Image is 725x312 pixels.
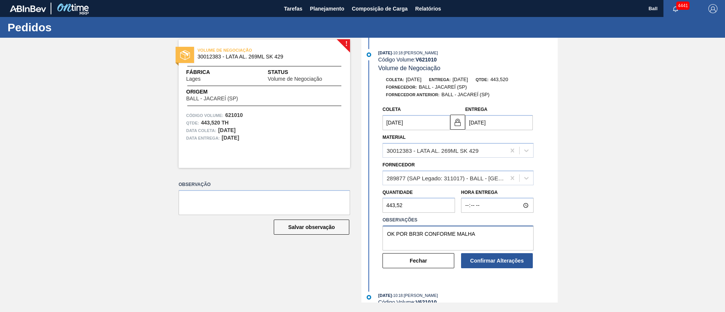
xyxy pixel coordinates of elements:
[465,115,533,130] input: dd/mm/yyyy
[186,96,238,101] span: BALL - JACAREÍ (SP)
[378,65,441,71] span: Volume de Negociação
[419,84,467,90] span: BALL - JACAREÍ (SP)
[367,52,371,57] img: atual
[378,51,392,55] span: [DATE]
[392,51,403,55] span: - 10:18
[708,4,717,13] img: Logout
[10,5,46,12] img: TNhmsLtSVTkK8tSr43FrP2fwEKptu5GPRR3wAAAABJRU5ErkJggg==
[415,4,441,13] span: Relatórios
[186,134,220,142] span: Data entrega:
[378,299,558,305] div: Código Volume:
[383,215,534,226] label: Observações
[387,147,478,154] div: 30012383 - LATA AL. 269ML SK 429
[491,77,508,82] span: 443,520
[225,112,243,118] strong: 621010
[218,127,236,133] strong: [DATE]
[8,23,142,32] h1: Pedidos
[352,4,408,13] span: Composição de Carga
[461,187,534,198] label: Hora Entrega
[676,2,690,10] span: 4441
[383,226,534,251] textarea: OK POR BR3R CONFORME MALHA
[197,54,335,60] span: 30012383 - LATA AL. 269ML SK 429
[403,51,438,55] span: : [PERSON_NAME]
[383,107,401,112] label: Coleta
[367,295,371,300] img: atual
[201,120,228,126] strong: 443,520 TH
[274,220,349,235] button: Salvar observação
[197,46,303,54] span: VOLUME DE NEGOCIAÇÃO
[386,92,440,97] span: Fornecedor Anterior:
[268,76,322,82] span: Volume de Negociação
[378,293,392,298] span: [DATE]
[386,85,417,89] span: Fornecedor:
[284,4,302,13] span: Tarefas
[387,175,506,181] div: 289877 (SAP Legado: 311017) - BALL - [GEOGRAPHIC_DATA] ([GEOGRAPHIC_DATA])
[378,57,558,63] div: Código Volume:
[453,118,462,127] img: locked
[186,119,199,127] span: Qtde :
[222,135,239,141] strong: [DATE]
[383,190,413,195] label: Quantidade
[429,77,450,82] span: Entrega:
[310,4,344,13] span: Planejamento
[663,3,688,14] button: Notificações
[383,162,415,168] label: Fornecedor
[186,88,259,96] span: Origem
[383,135,406,140] label: Material
[392,294,403,298] span: - 10:18
[406,77,421,82] span: [DATE]
[450,115,465,130] button: locked
[441,92,489,97] span: BALL - JACAREÍ (SP)
[383,115,450,130] input: dd/mm/yyyy
[186,112,223,119] span: Código Volume:
[386,77,404,82] span: Coleta:
[452,77,468,82] span: [DATE]
[268,68,342,76] span: Status
[186,68,224,76] span: Fábrica
[465,107,487,112] label: Entrega
[186,76,201,82] span: Lages
[383,253,454,268] button: Fechar
[180,50,190,60] img: status
[475,77,488,82] span: Qtde:
[461,253,533,268] button: Confirmar Alterações
[179,179,350,190] label: Observação
[403,293,438,298] span: : [PERSON_NAME]
[186,127,216,134] span: Data coleta:
[415,299,437,305] strong: V 621010
[415,57,437,63] strong: V 621010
